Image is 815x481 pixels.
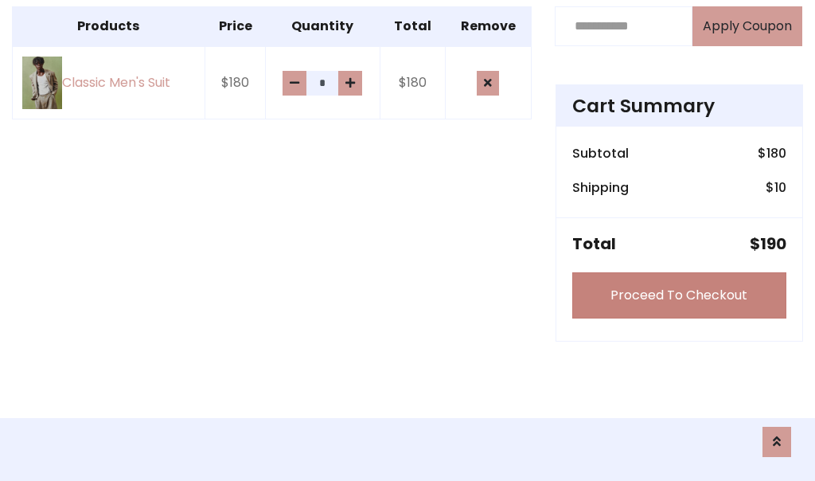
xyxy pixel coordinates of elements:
[766,180,786,195] h6: $
[692,6,802,46] button: Apply Coupon
[766,144,786,162] span: 180
[13,6,205,46] th: Products
[205,6,266,46] th: Price
[22,57,195,110] a: Classic Men's Suit
[205,46,266,119] td: $180
[572,234,616,253] h5: Total
[266,6,380,46] th: Quantity
[760,233,786,255] span: 190
[572,180,629,195] h6: Shipping
[750,234,786,253] h5: $
[572,95,786,117] h4: Cart Summary
[774,178,786,197] span: 10
[572,272,786,319] a: Proceed To Checkout
[445,6,531,46] th: Remove
[380,6,445,46] th: Total
[758,146,786,161] h6: $
[572,146,629,161] h6: Subtotal
[380,46,445,119] td: $180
